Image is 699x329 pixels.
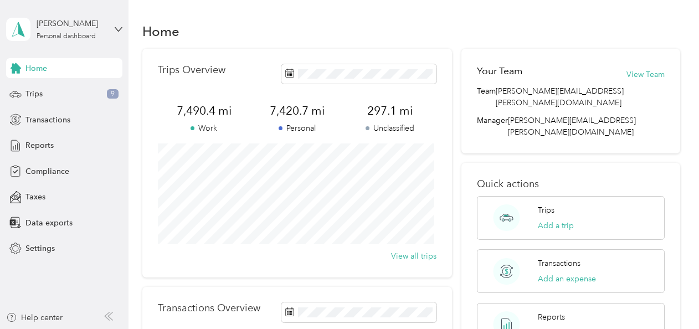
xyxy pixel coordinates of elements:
span: Compliance [25,166,69,177]
span: 7,490.4 mi [158,103,251,119]
span: 7,420.7 mi [250,103,343,119]
button: Help center [6,312,63,323]
iframe: Everlance-gr Chat Button Frame [637,267,699,329]
p: Personal [250,122,343,134]
span: Manager [477,115,508,138]
p: Trips Overview [158,64,225,76]
span: [PERSON_NAME][EMAIL_ADDRESS][PERSON_NAME][DOMAIN_NAME] [496,85,664,109]
p: Reports [538,311,565,323]
p: Transactions Overview [158,302,260,314]
h1: Home [142,25,179,37]
div: [PERSON_NAME] [37,18,106,29]
span: Taxes [25,191,45,203]
span: Transactions [25,114,70,126]
p: Work [158,122,251,134]
span: Home [25,63,47,74]
span: [PERSON_NAME][EMAIL_ADDRESS][PERSON_NAME][DOMAIN_NAME] [508,116,636,137]
h2: Your Team [477,64,522,78]
span: Reports [25,140,54,151]
p: Transactions [538,258,580,269]
span: Settings [25,243,55,254]
span: Team [477,85,496,109]
button: Add an expense [538,273,596,285]
div: Personal dashboard [37,33,96,40]
p: Trips [538,204,554,216]
p: Quick actions [477,178,664,190]
span: 297.1 mi [343,103,436,119]
p: Unclassified [343,122,436,134]
span: Data exports [25,217,73,229]
span: 9 [107,89,119,99]
button: Add a trip [538,220,574,232]
button: View Team [626,69,665,80]
button: View all trips [391,250,436,262]
span: Trips [25,88,43,100]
